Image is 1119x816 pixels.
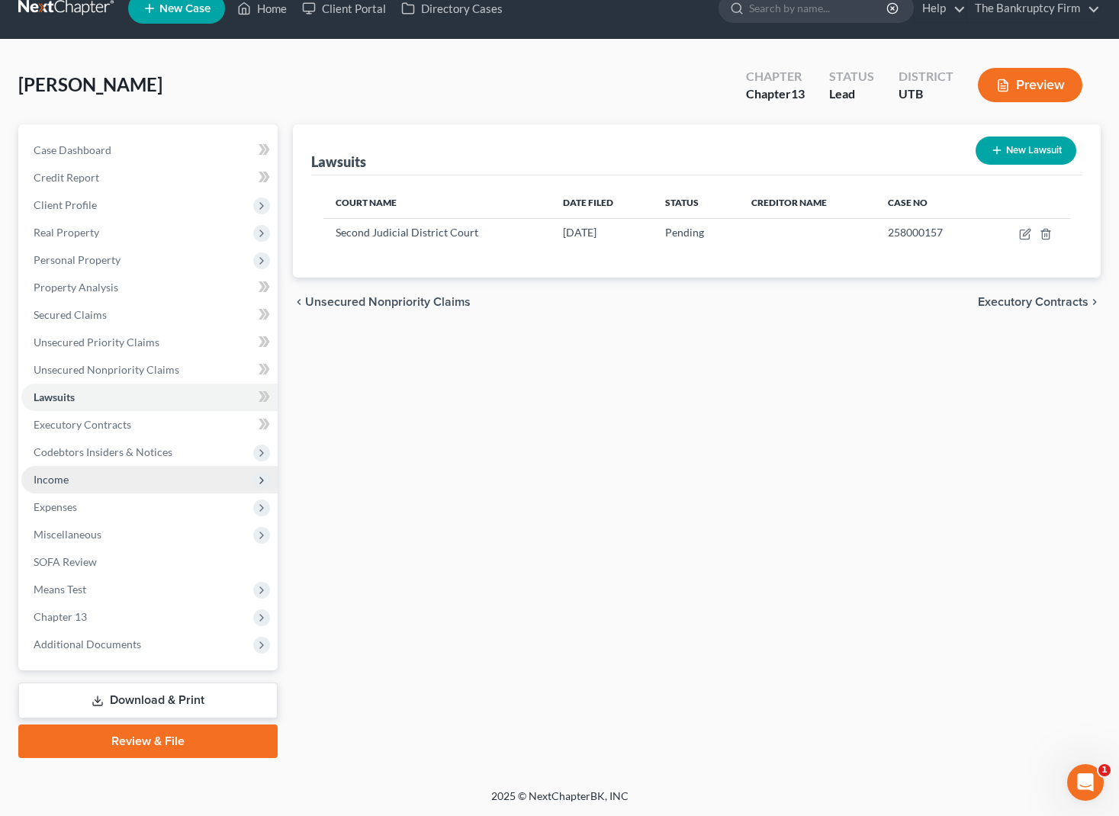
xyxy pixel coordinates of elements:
span: Case No [888,197,928,208]
span: Secured Claims [34,308,107,321]
button: Preview [978,68,1082,102]
span: Unsecured Nonpriority Claims [34,363,179,376]
span: Status [665,197,699,208]
a: Secured Claims [21,301,278,329]
span: Court Name [336,197,397,208]
a: Unsecured Nonpriority Claims [21,356,278,384]
span: Income [34,473,69,486]
span: 258000157 [888,226,943,239]
button: chevron_left Unsecured Nonpriority Claims [293,296,471,308]
span: Means Test [34,583,86,596]
div: UTB [899,85,953,103]
a: Credit Report [21,164,278,191]
a: Case Dashboard [21,137,278,164]
span: Creditor Name [751,197,827,208]
button: New Lawsuit [976,137,1076,165]
div: 2025 © NextChapterBK, INC [125,789,995,816]
a: Review & File [18,724,278,758]
span: [DATE] [563,226,596,239]
span: Unsecured Priority Claims [34,336,159,349]
span: Pending [665,226,704,239]
iframe: Intercom live chat [1067,764,1104,801]
span: Client Profile [34,198,97,211]
a: Download & Print [18,683,278,718]
span: 1 [1098,764,1111,776]
span: Codebtors Insiders & Notices [34,445,172,458]
div: Status [829,68,874,85]
button: Executory Contracts chevron_right [978,296,1101,308]
a: Unsecured Priority Claims [21,329,278,356]
div: Lawsuits [311,153,366,171]
span: Additional Documents [34,638,141,651]
span: 13 [791,86,805,101]
span: Miscellaneous [34,528,101,541]
div: District [899,68,953,85]
span: Date Filed [563,197,613,208]
span: Lawsuits [34,390,75,403]
span: Chapter 13 [34,610,87,623]
i: chevron_right [1088,296,1101,308]
a: SOFA Review [21,548,278,576]
div: Chapter [746,68,805,85]
span: Real Property [34,226,99,239]
div: Chapter [746,85,805,103]
span: New Case [159,3,211,14]
span: SOFA Review [34,555,97,568]
span: Property Analysis [34,281,118,294]
span: Second Judicial District Court [336,226,478,239]
span: Personal Property [34,253,121,266]
span: Expenses [34,500,77,513]
span: Unsecured Nonpriority Claims [305,296,471,308]
a: Property Analysis [21,274,278,301]
a: Executory Contracts [21,411,278,439]
span: Executory Contracts [978,296,1088,308]
span: Executory Contracts [34,418,131,431]
span: Case Dashboard [34,143,111,156]
span: [PERSON_NAME] [18,73,162,95]
i: chevron_left [293,296,305,308]
a: Lawsuits [21,384,278,411]
div: Lead [829,85,874,103]
span: Credit Report [34,171,99,184]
